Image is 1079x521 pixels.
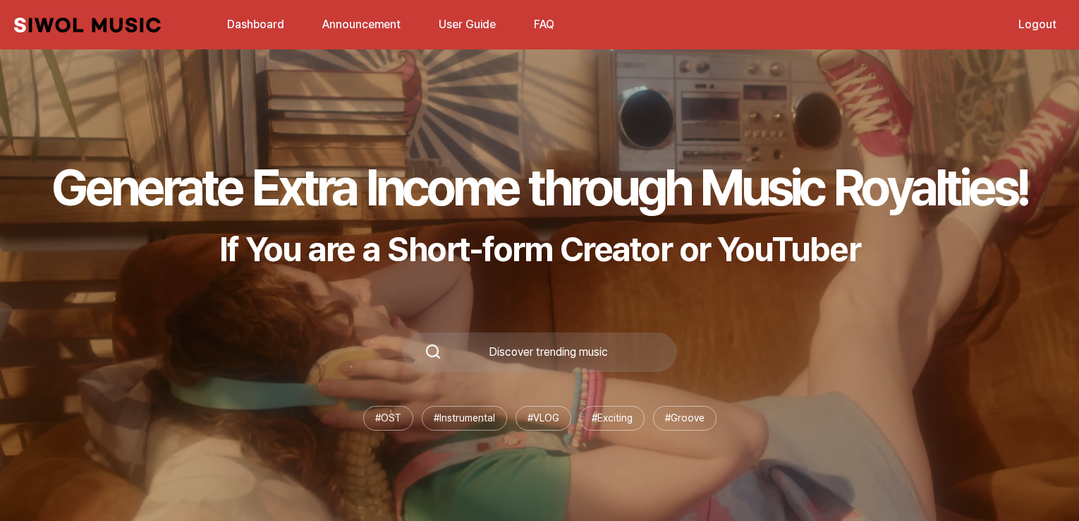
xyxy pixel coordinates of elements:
[516,406,571,431] li: # VLOG
[219,9,293,40] a: Dashboard
[580,406,645,431] li: # Exciting
[363,406,413,431] li: # OST
[653,406,717,431] li: # Groove
[422,406,507,431] li: # Instrumental
[51,157,1028,217] h1: Generate Extra Income through Music Royalties!
[1010,9,1065,40] a: Logout
[441,347,654,358] div: Discover trending music
[51,229,1028,270] p: If You are a Short-form Creator or YouTuber
[314,9,409,40] a: Announcement
[430,9,504,40] a: User Guide
[525,8,563,42] button: FAQ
